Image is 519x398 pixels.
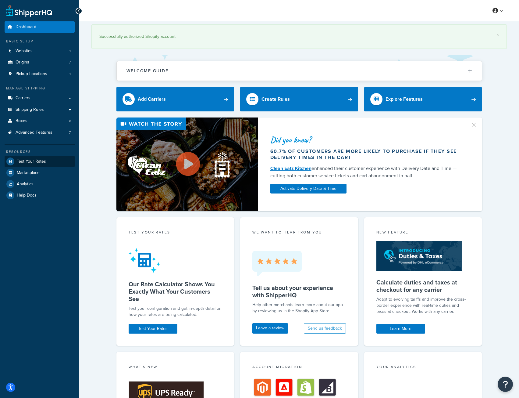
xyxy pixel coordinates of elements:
[16,60,29,65] span: Origins
[116,87,234,111] a: Add Carriers
[16,49,33,54] span: Websites
[16,130,52,135] span: Advanced Features
[16,71,47,77] span: Pickup Locations
[364,87,482,111] a: Explore Features
[116,118,258,211] img: Video thumbnail
[69,71,71,77] span: 1
[252,364,346,371] div: Account Migration
[5,127,75,138] li: Advanced Features
[270,148,463,161] div: 60.7% of customers are more likely to purchase if they see delivery times in the cart
[138,95,166,103] div: Add Carriers
[117,61,482,81] button: Welcome Guide
[129,306,222,318] div: Test your configuration and get in-depth detail on how your rates are being calculated.
[252,230,346,235] p: we want to hear from you
[498,377,513,392] button: Open Resource Center
[261,95,290,103] div: Create Rules
[5,115,75,127] a: Boxes
[5,156,75,167] a: Test Your Rates
[5,104,75,115] a: Shipping Rules
[129,280,222,302] h5: Our Rate Calculator Shows You Exactly What Your Customers See
[5,68,75,80] a: Pickup Locations1
[16,107,44,112] span: Shipping Rules
[5,39,75,44] div: Basic Setup
[270,136,463,144] div: Did you know?
[376,230,470,237] div: New Feature
[129,324,177,334] a: Test Your Rates
[252,323,288,334] a: Leave a review
[270,165,311,172] a: Clean Eatz Kitchen
[69,49,71,54] span: 1
[16,24,36,30] span: Dashboard
[5,127,75,138] a: Advanced Features7
[376,364,470,371] div: Your Analytics
[129,364,222,371] div: What's New
[252,284,346,299] h5: Tell us about your experience with ShipperHQ
[240,87,358,111] a: Create Rules
[5,21,75,33] a: Dashboard
[5,45,75,57] a: Websites1
[5,45,75,57] li: Websites
[376,279,470,293] h5: Calculate duties and taxes at checkout for any carrier
[304,323,346,334] button: Send us feedback
[5,68,75,80] li: Pickup Locations
[17,193,37,198] span: Help Docs
[5,179,75,190] a: Analytics
[270,184,347,194] a: Activate Delivery Date & Time
[69,130,71,135] span: 7
[5,92,75,104] a: Carriers
[126,69,169,73] h2: Welcome Guide
[496,32,499,37] a: ×
[376,324,425,334] a: Learn More
[386,95,423,103] div: Explore Features
[270,165,463,179] div: enhanced their customer experience with Delivery Date and Time — cutting both customer service ti...
[5,86,75,91] div: Manage Shipping
[5,149,75,154] div: Resources
[376,296,470,315] p: Adapt to evolving tariffs and improve the cross-border experience with real-time duties and taxes...
[5,57,75,68] li: Origins
[69,60,71,65] span: 7
[5,190,75,201] a: Help Docs
[5,167,75,178] a: Marketplace
[17,182,34,187] span: Analytics
[99,32,499,41] div: Successfully authorized Shopify account
[17,159,46,164] span: Test Your Rates
[16,118,27,124] span: Boxes
[17,170,40,175] span: Marketplace
[252,302,346,314] p: Help other merchants learn more about our app by reviewing us in the Shopify App Store.
[16,96,30,101] span: Carriers
[5,57,75,68] a: Origins7
[129,230,222,237] div: Test your rates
